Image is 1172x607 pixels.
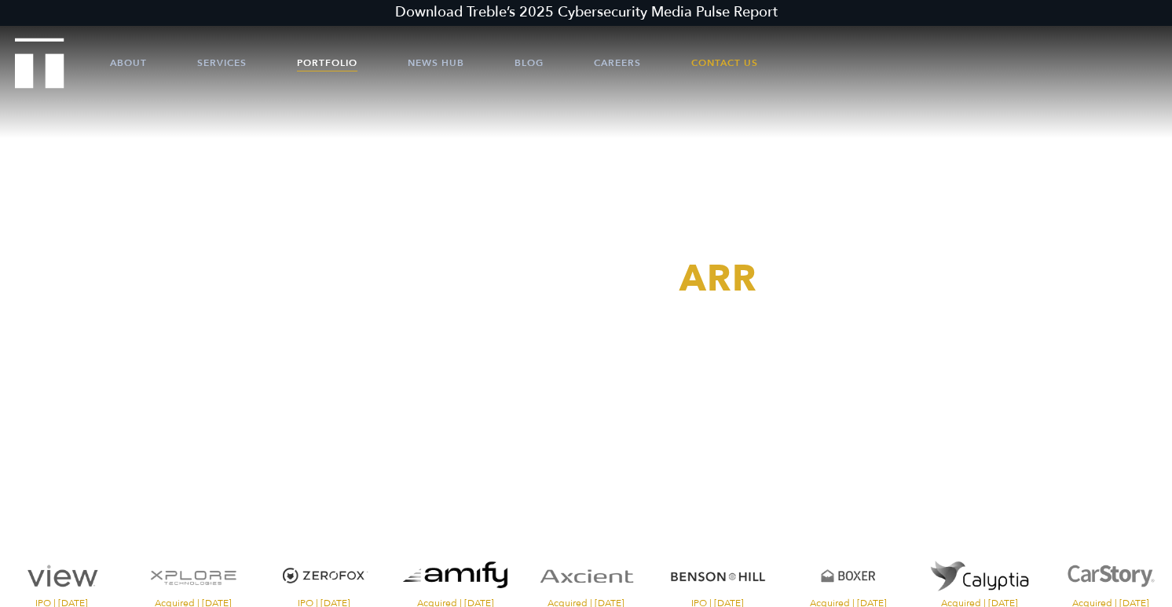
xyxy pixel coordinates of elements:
[525,550,648,602] img: Axcient logo
[691,39,758,86] a: Contact Us
[197,39,247,86] a: Services
[15,38,64,88] img: Treble logo
[656,550,779,602] img: Benson Hill logo
[110,39,147,86] a: About
[679,254,757,304] span: ARR
[297,39,357,86] a: Portfolio
[515,39,544,86] a: Blog
[408,39,464,86] a: News Hub
[594,39,641,86] a: Careers
[1,550,124,602] img: View logo
[131,550,255,602] img: XPlore logo
[787,550,910,602] img: Boxer logo
[262,550,386,602] img: ZeroFox logo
